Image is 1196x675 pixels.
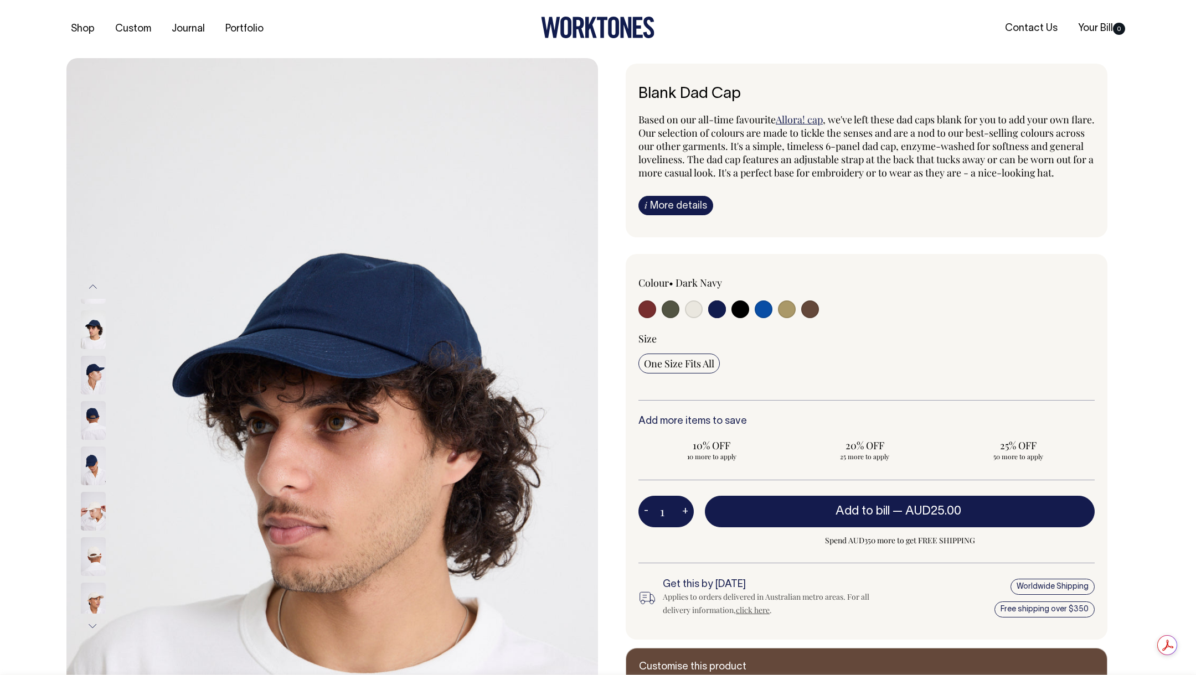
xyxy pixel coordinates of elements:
[638,113,776,126] span: Based on our all-time favourite
[677,501,694,523] button: +
[638,435,785,464] input: 10% OFF 10 more to apply
[945,435,1091,464] input: 25% OFF 50 more to apply
[81,356,106,394] img: dark-navy
[644,357,714,370] span: One Size Fits All
[644,452,780,461] span: 10 more to apply
[644,439,780,452] span: 10% OFF
[905,506,961,517] span: AUD25.00
[167,20,209,38] a: Journal
[638,501,654,523] button: -
[776,113,823,126] a: Allora! cap
[736,605,770,615] a: click here
[66,20,99,38] a: Shop
[1113,23,1125,35] span: 0
[705,534,1095,547] span: Spend AUD350 more to get FREE SHIPPING
[797,452,933,461] span: 25 more to apply
[638,332,1095,345] div: Size
[81,401,106,440] img: dark-navy
[85,274,101,299] button: Previous
[676,276,722,289] label: Dark Navy
[705,496,1095,527] button: Add to bill —AUD25.00
[638,276,821,289] div: Colour
[669,276,673,289] span: •
[81,492,106,531] img: natural
[836,506,890,517] span: Add to bill
[81,583,106,621] img: natural
[663,579,888,590] h6: Get this by [DATE]
[81,446,106,485] img: dark-navy
[1074,19,1130,38] a: Your Bill0
[950,439,1086,452] span: 25% OFF
[638,354,720,373] input: One Size Fits All
[663,590,888,617] div: Applies to orders delivered in Australian metro areas. For all delivery information, .
[1001,19,1062,38] a: Contact Us
[111,20,156,38] a: Custom
[792,435,939,464] input: 20% OFF 25 more to apply
[638,86,1095,103] h1: Blank Dad Cap
[638,113,1095,179] span: , we've left these dad caps blank for you to add your own flare. Our selection of colours are mad...
[639,662,816,673] h6: Customise this product
[645,199,647,211] span: i
[950,452,1086,461] span: 50 more to apply
[81,537,106,576] img: natural
[638,196,713,215] a: iMore details
[638,416,1095,427] h6: Add more items to save
[221,20,268,38] a: Portfolio
[85,614,101,638] button: Next
[81,310,106,349] img: dark-navy
[797,439,933,452] span: 20% OFF
[893,506,964,517] span: —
